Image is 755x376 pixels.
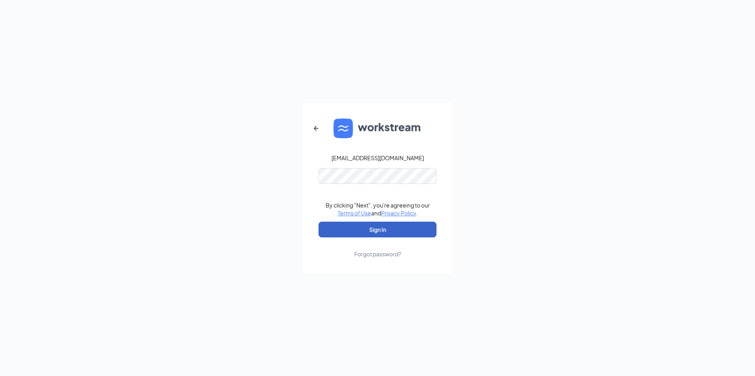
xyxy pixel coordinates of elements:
[381,209,416,217] a: Privacy Policy
[311,124,321,133] svg: ArrowLeftNew
[331,154,424,162] div: [EMAIL_ADDRESS][DOMAIN_NAME]
[354,250,401,258] div: Forgot password?
[319,222,436,237] button: Sign In
[333,119,422,138] img: WS logo and Workstream text
[326,201,430,217] div: By clicking "Next", you're agreeing to our and .
[338,209,371,217] a: Terms of Use
[307,119,326,138] button: ArrowLeftNew
[354,237,401,258] a: Forgot password?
